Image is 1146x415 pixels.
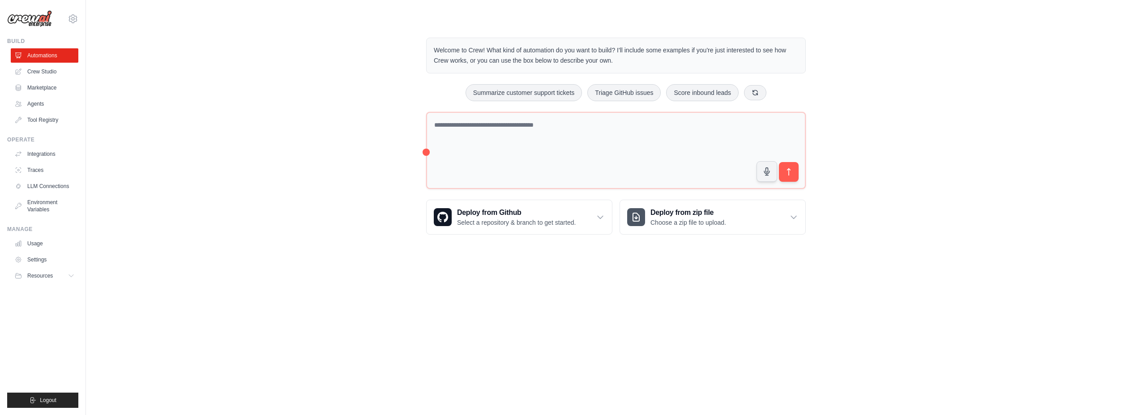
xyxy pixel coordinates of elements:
[650,218,726,227] p: Choose a zip file to upload.
[434,45,798,66] p: Welcome to Crew! What kind of automation do you want to build? I'll include some examples if you'...
[587,84,661,101] button: Triage GitHub issues
[7,136,78,143] div: Operate
[650,207,726,218] h3: Deploy from zip file
[40,397,56,404] span: Logout
[11,163,78,177] a: Traces
[11,113,78,127] a: Tool Registry
[457,207,576,218] h3: Deploy from Github
[1119,333,1125,340] button: Close walkthrough
[11,195,78,217] a: Environment Variables
[666,84,739,101] button: Score inbound leads
[11,97,78,111] a: Agents
[457,218,576,227] p: Select a repository & branch to get started.
[11,147,78,161] a: Integrations
[7,226,78,233] div: Manage
[11,252,78,267] a: Settings
[27,272,53,279] span: Resources
[7,38,78,45] div: Build
[11,179,78,193] a: LLM Connections
[11,236,78,251] a: Usage
[975,345,1114,357] h3: Create an automation
[7,393,78,408] button: Logout
[975,360,1114,389] p: Describe the automation you want to build, select an example option, or use the microphone to spe...
[466,84,582,101] button: Summarize customer support tickets
[11,81,78,95] a: Marketplace
[11,269,78,283] button: Resources
[11,64,78,79] a: Crew Studio
[982,335,1000,342] span: Step 1
[11,48,78,63] a: Automations
[7,10,52,27] img: Logo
